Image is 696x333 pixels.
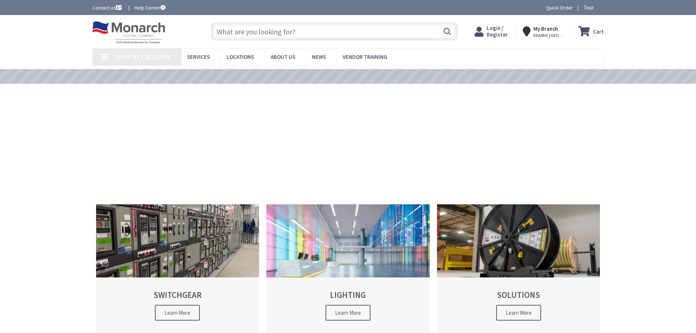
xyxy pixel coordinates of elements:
a: Contact us [92,4,123,11]
span: Learn More [496,305,541,321]
span: Locations [227,53,254,60]
a: Quick Order [546,4,573,11]
span: News [312,53,326,60]
span: Login / Register [487,24,508,38]
span: Vendor Training [343,53,387,60]
a: VIEW OUR VIDEO TRAINING LIBRARY [284,73,412,81]
span: Tour [583,4,602,11]
span: About Us [271,53,295,60]
span: KEARNY, [GEOGRAPHIC_DATA] [533,33,564,38]
strong: My Branch [533,25,558,32]
input: What are you looking for? [211,22,457,41]
a: Login / Register [475,25,508,38]
a: Help Center [134,4,166,11]
strong: Cart [593,25,604,38]
span: Services [187,53,210,60]
span: Learn More [155,305,200,321]
h2: LIGHTING [279,290,417,299]
h2: SWITCHGEAR [109,290,247,299]
span: Learn More [326,305,370,321]
div: My Branch KEARNY, [GEOGRAPHIC_DATA] [523,25,564,38]
h2: SOLUTIONS [450,290,587,299]
span: Shop By Category [115,53,171,61]
a: Cart [578,25,604,38]
img: Monarch Electric Company [92,21,166,44]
